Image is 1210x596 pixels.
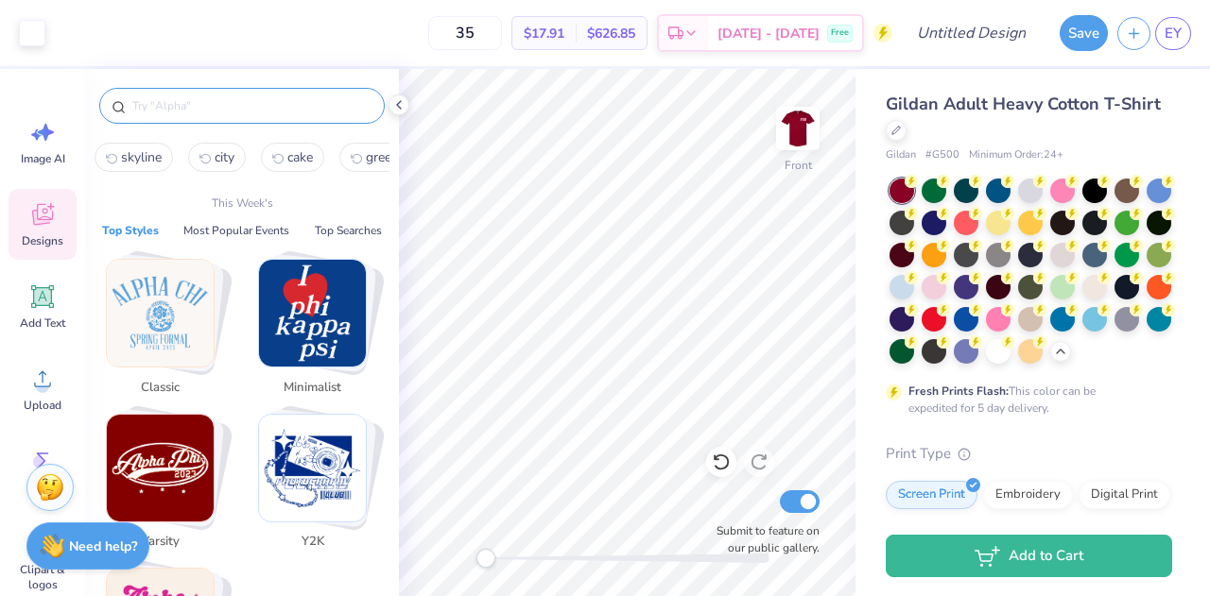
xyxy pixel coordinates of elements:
[886,443,1172,465] div: Print Type
[282,379,343,398] span: Minimalist
[983,481,1073,509] div: Embroidery
[339,143,445,172] button: greek wedding3
[925,147,959,163] span: # G500
[1079,481,1170,509] div: Digital Print
[287,148,313,166] span: cake
[366,148,434,166] span: greek wedding
[188,143,246,172] button: city1
[587,24,635,43] span: $626.85
[215,148,234,166] span: city
[69,537,137,555] strong: Need help?
[476,549,495,568] div: Accessibility label
[24,398,61,413] span: Upload
[886,147,916,163] span: Gildan
[779,110,817,147] img: Front
[212,195,273,212] p: This Week's
[886,93,1161,115] span: Gildan Adult Heavy Cotton T-Shirt
[259,260,366,366] img: Minimalist
[886,535,1172,577] button: Add to Cart
[247,414,389,559] button: Stack Card Button Y2K
[908,383,1009,399] strong: Fresh Prints Flash:
[428,16,502,50] input: – –
[969,147,1063,163] span: Minimum Order: 24 +
[282,533,343,552] span: Y2K
[130,379,191,398] span: Classic
[95,143,173,172] button: skyline0
[95,259,237,404] button: Stack Card Button Classic
[706,522,820,556] label: Submit to feature on our public gallery.
[1155,17,1191,50] a: EY
[785,157,812,174] div: Front
[20,315,65,331] span: Add Text
[717,24,820,43] span: [DATE] - [DATE]
[1165,23,1182,44] span: EY
[524,24,564,43] span: $17.91
[130,96,372,115] input: Try "Alpha"
[22,233,63,248] span: Designs
[21,151,65,166] span: Image AI
[886,481,977,509] div: Screen Print
[309,221,388,240] button: Top Searches
[96,221,164,240] button: Top Styles
[107,415,214,521] img: Varsity
[247,259,389,404] button: Stack Card Button Minimalist
[261,143,324,172] button: cake2
[121,148,162,166] span: skyline
[902,14,1041,52] input: Untitled Design
[178,221,295,240] button: Most Popular Events
[130,533,191,552] span: Varsity
[107,260,214,366] img: Classic
[1060,15,1108,51] button: Save
[908,383,1141,417] div: This color can be expedited for 5 day delivery.
[831,26,849,40] span: Free
[95,414,237,559] button: Stack Card Button Varsity
[259,415,366,521] img: Y2K
[11,562,74,592] span: Clipart & logos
